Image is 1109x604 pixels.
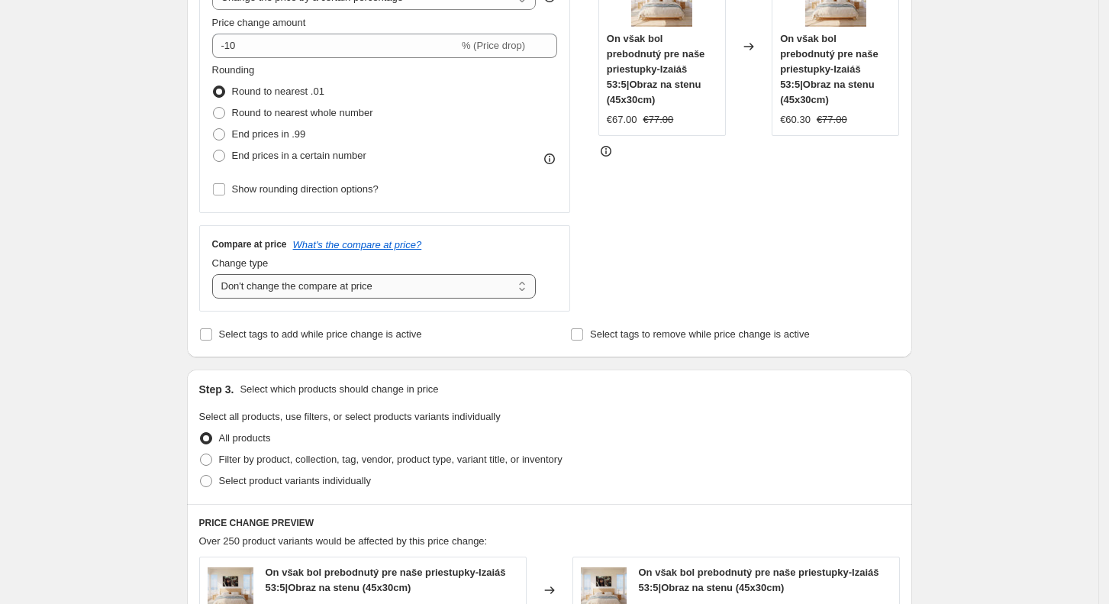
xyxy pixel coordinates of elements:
[219,475,371,486] span: Select product variants individually
[219,454,563,465] span: Filter by product, collection, tag, vendor, product type, variant title, or inventory
[240,382,438,397] p: Select which products should change in price
[643,112,674,128] strike: €77.00
[232,183,379,195] span: Show rounding direction options?
[590,328,810,340] span: Select tags to remove while price change is active
[232,86,324,97] span: Round to nearest .01
[199,411,501,422] span: Select all products, use filters, or select products variants individually
[607,112,637,128] div: €67.00
[212,238,287,250] h3: Compare at price
[212,257,269,269] span: Change type
[219,432,271,444] span: All products
[817,112,847,128] strike: €77.00
[266,567,506,593] span: On však bol prebodnutý pre naše priestupky-Izaiáš 53:5|Obraz na stenu (45x30cm)
[607,33,705,105] span: On však bol prebodnutý pre naše priestupky-Izaiáš 53:5|Obraz na stenu (45x30cm)
[293,239,422,250] button: What's the compare at price?
[212,34,459,58] input: -15
[780,33,878,105] span: On však bol prebodnutý pre naše priestupky-Izaiáš 53:5|Obraz na stenu (45x30cm)
[212,64,255,76] span: Rounding
[639,567,879,593] span: On však bol prebodnutý pre naše priestupky-Izaiáš 53:5|Obraz na stenu (45x30cm)
[780,112,811,128] div: €60.30
[212,17,306,28] span: Price change amount
[462,40,525,51] span: % (Price drop)
[199,535,488,547] span: Over 250 product variants would be affected by this price change:
[199,382,234,397] h2: Step 3.
[219,328,422,340] span: Select tags to add while price change is active
[232,128,306,140] span: End prices in .99
[199,517,900,529] h6: PRICE CHANGE PREVIEW
[232,150,366,161] span: End prices in a certain number
[232,107,373,118] span: Round to nearest whole number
